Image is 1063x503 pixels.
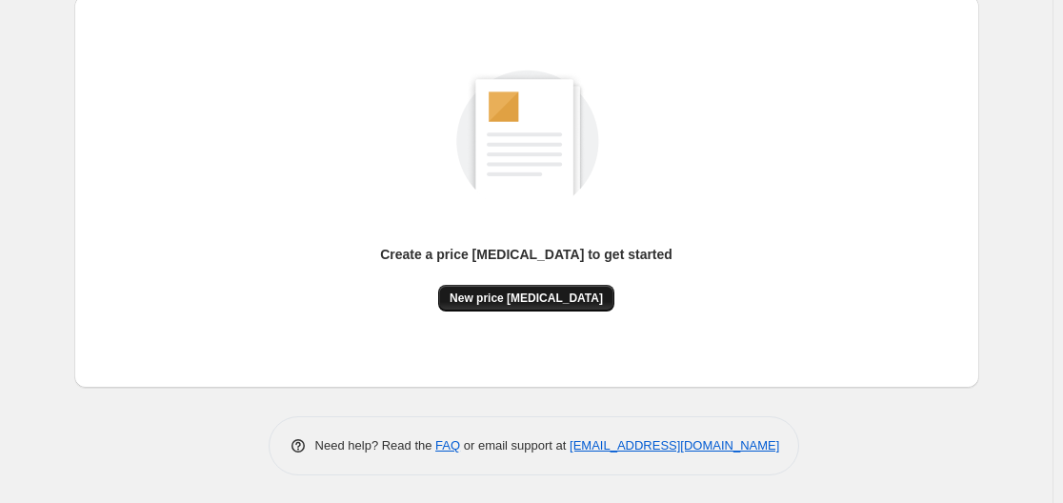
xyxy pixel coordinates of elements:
[460,438,570,453] span: or email support at
[570,438,779,453] a: [EMAIL_ADDRESS][DOMAIN_NAME]
[315,438,436,453] span: Need help? Read the
[435,438,460,453] a: FAQ
[380,245,672,264] p: Create a price [MEDICAL_DATA] to get started
[450,291,603,306] span: New price [MEDICAL_DATA]
[438,285,614,312] button: New price [MEDICAL_DATA]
